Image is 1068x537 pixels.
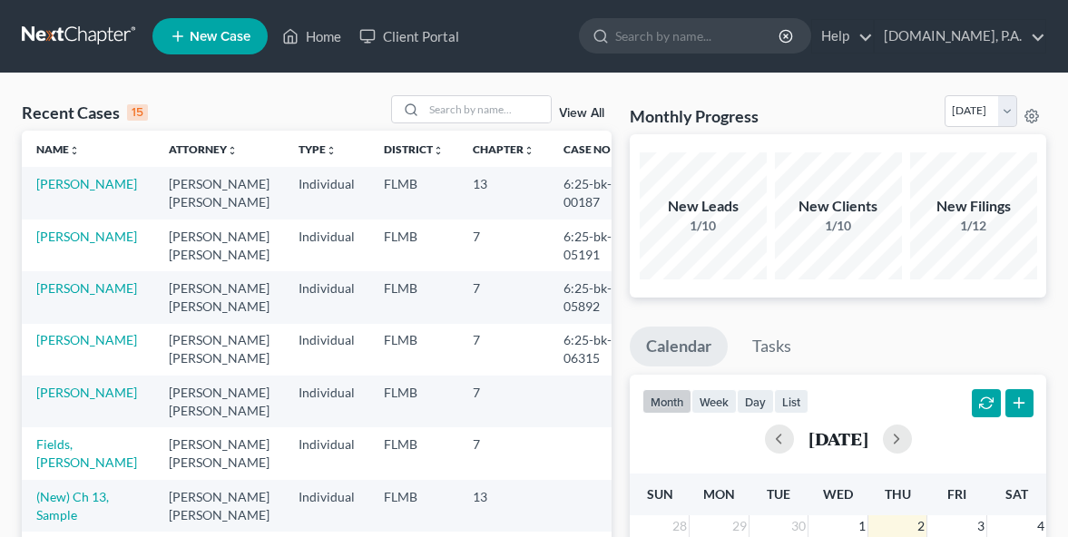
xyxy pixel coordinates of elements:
td: [PERSON_NAME] [PERSON_NAME] [154,220,284,271]
td: 7 [458,220,549,271]
span: Wed [823,486,853,502]
input: Search by name... [424,96,551,122]
div: Recent Cases [22,102,148,123]
td: [PERSON_NAME] [PERSON_NAME] [154,480,284,532]
button: week [691,389,737,414]
a: Home [273,20,350,53]
span: 1 [857,515,867,537]
td: 6:25-bk-05892 [549,271,636,323]
div: New Clients [775,196,902,217]
td: FLMB [369,480,458,532]
span: 28 [671,515,689,537]
a: Nameunfold_more [36,142,80,156]
div: New Filings [910,196,1037,217]
td: 6:25-bk-06315 [549,324,636,376]
td: 7 [458,324,549,376]
button: day [737,389,774,414]
input: Search by name... [615,19,781,53]
td: FLMB [369,271,458,323]
td: 6:25-bk-00187 [549,167,636,219]
td: 13 [458,480,549,532]
td: 6:25-bk-05191 [549,220,636,271]
a: Client Portal [350,20,468,53]
td: FLMB [369,220,458,271]
td: Individual [284,376,369,427]
a: Fields, [PERSON_NAME] [36,436,137,470]
i: unfold_more [326,145,337,156]
i: unfold_more [433,145,444,156]
span: Sat [1005,486,1028,502]
td: 7 [458,271,549,323]
a: (New) Ch 13, Sample [36,489,109,522]
span: Thu [885,486,911,502]
a: Calendar [630,327,728,366]
td: [PERSON_NAME] [PERSON_NAME] [154,271,284,323]
div: 1/10 [775,217,902,235]
td: 7 [458,376,549,427]
button: month [642,389,691,414]
span: Fri [947,486,966,502]
td: 13 [458,167,549,219]
td: Individual [284,427,369,479]
a: Districtunfold_more [384,142,444,156]
a: Case Nounfold_more [563,142,622,156]
td: FLMB [369,427,458,479]
h3: Monthly Progress [630,105,759,127]
span: 2 [916,515,926,537]
h2: [DATE] [808,429,868,448]
span: Tue [767,486,790,502]
i: unfold_more [227,145,238,156]
a: [PERSON_NAME] [36,385,137,400]
td: [PERSON_NAME] [PERSON_NAME] [154,427,284,479]
a: [PERSON_NAME] [36,229,137,244]
td: FLMB [369,376,458,427]
div: 1/12 [910,217,1037,235]
a: [DOMAIN_NAME], P.A. [875,20,1045,53]
td: Individual [284,220,369,271]
a: Typeunfold_more [299,142,337,156]
td: Individual [284,271,369,323]
a: Help [812,20,873,53]
td: [PERSON_NAME] [PERSON_NAME] [154,376,284,427]
div: New Leads [640,196,767,217]
a: [PERSON_NAME] [36,332,137,347]
span: 29 [730,515,749,537]
td: 7 [458,427,549,479]
td: FLMB [369,167,458,219]
a: Chapterunfold_more [473,142,534,156]
a: [PERSON_NAME] [36,176,137,191]
td: Individual [284,480,369,532]
i: unfold_more [524,145,534,156]
span: 4 [1035,515,1046,537]
a: [PERSON_NAME] [36,280,137,296]
td: FLMB [369,324,458,376]
a: Attorneyunfold_more [169,142,238,156]
td: [PERSON_NAME] [PERSON_NAME] [154,324,284,376]
span: 30 [789,515,808,537]
td: Individual [284,167,369,219]
i: unfold_more [611,145,622,156]
span: New Case [190,30,250,44]
a: View All [559,107,604,120]
span: Mon [703,486,735,502]
button: list [774,389,808,414]
td: [PERSON_NAME] [PERSON_NAME] [154,167,284,219]
div: 15 [127,104,148,121]
td: Individual [284,324,369,376]
span: Sun [647,486,673,502]
a: Tasks [736,327,808,366]
div: 1/10 [640,217,767,235]
span: 3 [975,515,986,537]
i: unfold_more [69,145,80,156]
